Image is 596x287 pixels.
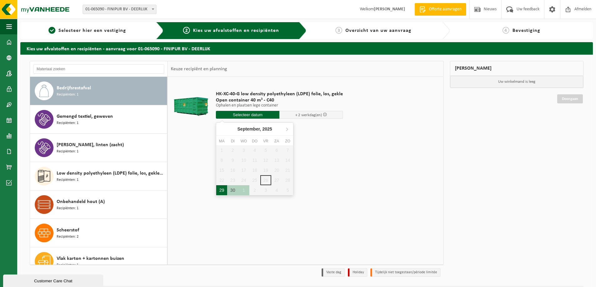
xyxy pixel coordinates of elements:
[427,6,463,12] span: Offerte aanvragen
[216,138,227,144] div: ma
[48,27,55,34] span: 1
[271,138,282,144] div: za
[260,185,271,195] div: 3
[512,28,540,33] span: Bevestiging
[30,162,167,191] button: Low density polyethyleen (LDPE) folie, los, gekleurd Recipiënten: 1
[450,76,583,88] p: Uw winkelmand is leeg
[193,28,279,33] span: Kies uw afvalstoffen en recipiënten
[295,113,322,117] span: + 2 werkdag(en)
[57,170,166,177] span: Low density polyethyleen (LDPE) folie, los, gekleurd
[348,268,367,277] li: Holiday
[30,134,167,162] button: [PERSON_NAME], linten (zacht) Recipiënten: 1
[238,185,249,195] div: 1
[335,27,342,34] span: 3
[370,268,441,277] li: Tijdelijk niet toegestaan/période limitée
[235,124,275,134] div: September,
[238,138,249,144] div: wo
[3,273,104,287] iframe: chat widget
[262,127,272,131] i: 2025
[30,219,167,247] button: Scheerstof Recipiënten: 2
[57,141,124,149] span: [PERSON_NAME], linten (zacht)
[450,61,584,76] div: [PERSON_NAME]
[57,205,79,211] span: Recipiënten: 1
[20,42,593,54] h2: Kies uw afvalstoffen en recipiënten - aanvraag voor 01-065090 - FINIPUR BV - DEERLIJK
[216,103,343,108] p: Ophalen en plaatsen lege container
[57,120,79,126] span: Recipiënten: 1
[282,138,293,144] div: zo
[23,27,151,34] a: 1Selecteer hier een vestiging
[216,91,343,97] span: HK-XC-40-G low density polyethyleen (LDPE) folie, los, gekle
[33,64,164,74] input: Materiaal zoeken
[59,28,126,33] span: Selecteer hier een vestiging
[57,198,105,205] span: Onbehandeld hout (A)
[57,149,79,155] span: Recipiënten: 1
[57,234,79,240] span: Recipiënten: 2
[249,185,260,195] div: 2
[216,97,343,103] span: Open container 40 m³ - C40
[30,247,167,275] button: Vlak karton + kartonnen buizen Recipiënten: 1
[322,268,345,277] li: Vaste dag
[83,5,156,14] span: 01-065090 - FINIPUR BV - DEERLIJK
[30,105,167,134] button: Gemengd textiel, geweven Recipiënten: 1
[57,177,79,183] span: Recipiënten: 1
[57,262,79,268] span: Recipiënten: 1
[57,226,79,234] span: Scheerstof
[249,138,260,144] div: do
[57,113,113,120] span: Gemengd textiel, geweven
[502,27,509,34] span: 4
[345,28,411,33] span: Overzicht van uw aanvraag
[168,61,230,77] div: Keuze recipiënt en planning
[183,27,190,34] span: 2
[227,138,238,144] div: di
[374,7,405,12] strong: [PERSON_NAME]
[30,191,167,219] button: Onbehandeld hout (A) Recipiënten: 1
[216,111,279,119] input: Selecteer datum
[557,94,583,103] a: Doorgaan
[57,92,79,98] span: Recipiënten: 1
[227,185,238,195] div: 30
[260,138,271,144] div: vr
[57,255,124,262] span: Vlak karton + kartonnen buizen
[57,84,91,92] span: Bedrijfsrestafval
[216,185,227,195] div: 29
[415,3,466,16] a: Offerte aanvragen
[30,77,167,105] button: Bedrijfsrestafval Recipiënten: 1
